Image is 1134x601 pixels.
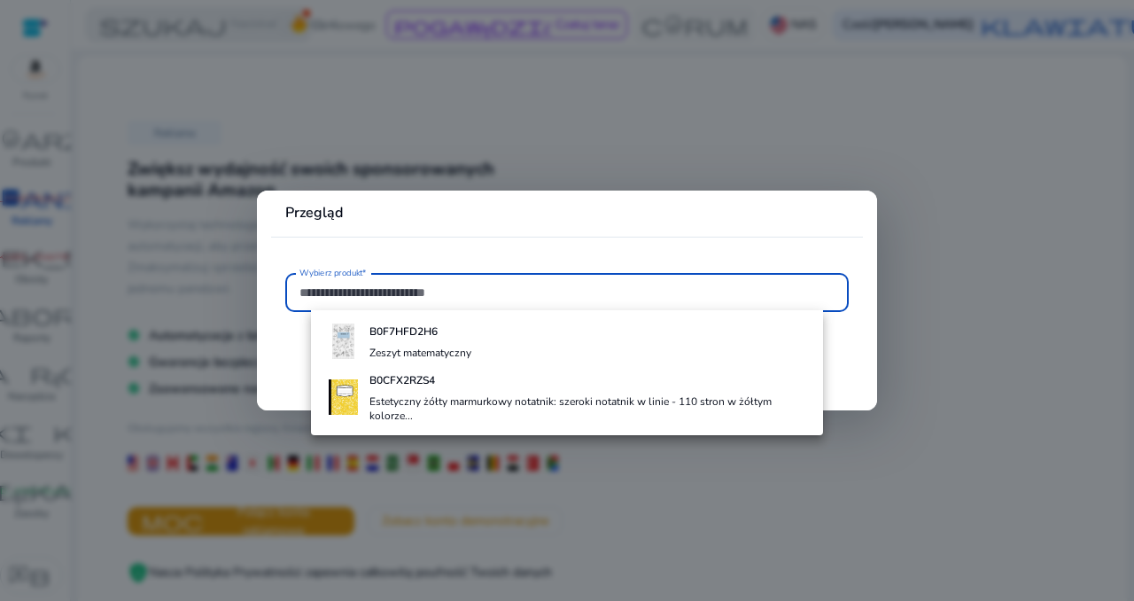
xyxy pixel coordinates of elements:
font: Estetyczny żółty marmurkowy notatnik: szeroki notatnik w linie - 110 stron w żółtym kolorze... [369,394,772,423]
font: Wybierz produkt* [299,267,367,279]
img: 512u1zKvleL.jpg [325,379,361,415]
font: B0F7HFD2H6 [369,324,438,339]
img: 71e7n7VteaL.jpg [325,324,361,359]
font: Przegląd [285,203,343,222]
font: Zeszyt matematyczny [369,346,471,360]
font: B0CFX2RZS4 [369,373,435,387]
